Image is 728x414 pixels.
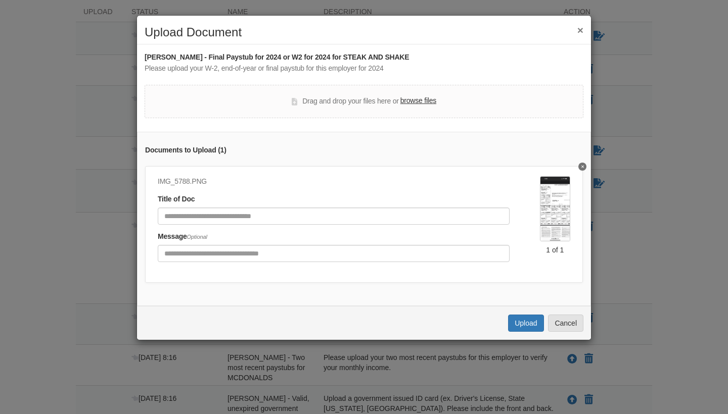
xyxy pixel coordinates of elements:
h2: Upload Document [145,26,583,39]
img: IMG_5788.PNG [540,176,570,241]
div: [PERSON_NAME] - Final Paystub for 2024 or W2 for 2024 for STEAK AND SHAKE [145,52,583,63]
button: × [577,25,583,35]
span: Optional [187,234,207,240]
div: Drag and drop your files here or [292,95,436,108]
div: Please upload your W-2, end-of-year or final paystub for this employer for 2024 [145,63,583,74]
div: IMG_5788.PNG [158,176,510,187]
label: Title of Doc [158,194,195,205]
button: Cancel [548,315,583,332]
input: Include any comments on this document [158,245,510,262]
button: Delete undefined [578,163,586,171]
button: Upload [508,315,543,332]
label: Message [158,231,207,242]
div: Documents to Upload ( 1 ) [145,145,583,156]
input: Document Title [158,208,510,225]
label: browse files [400,95,436,107]
div: 1 of 1 [540,245,570,255]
